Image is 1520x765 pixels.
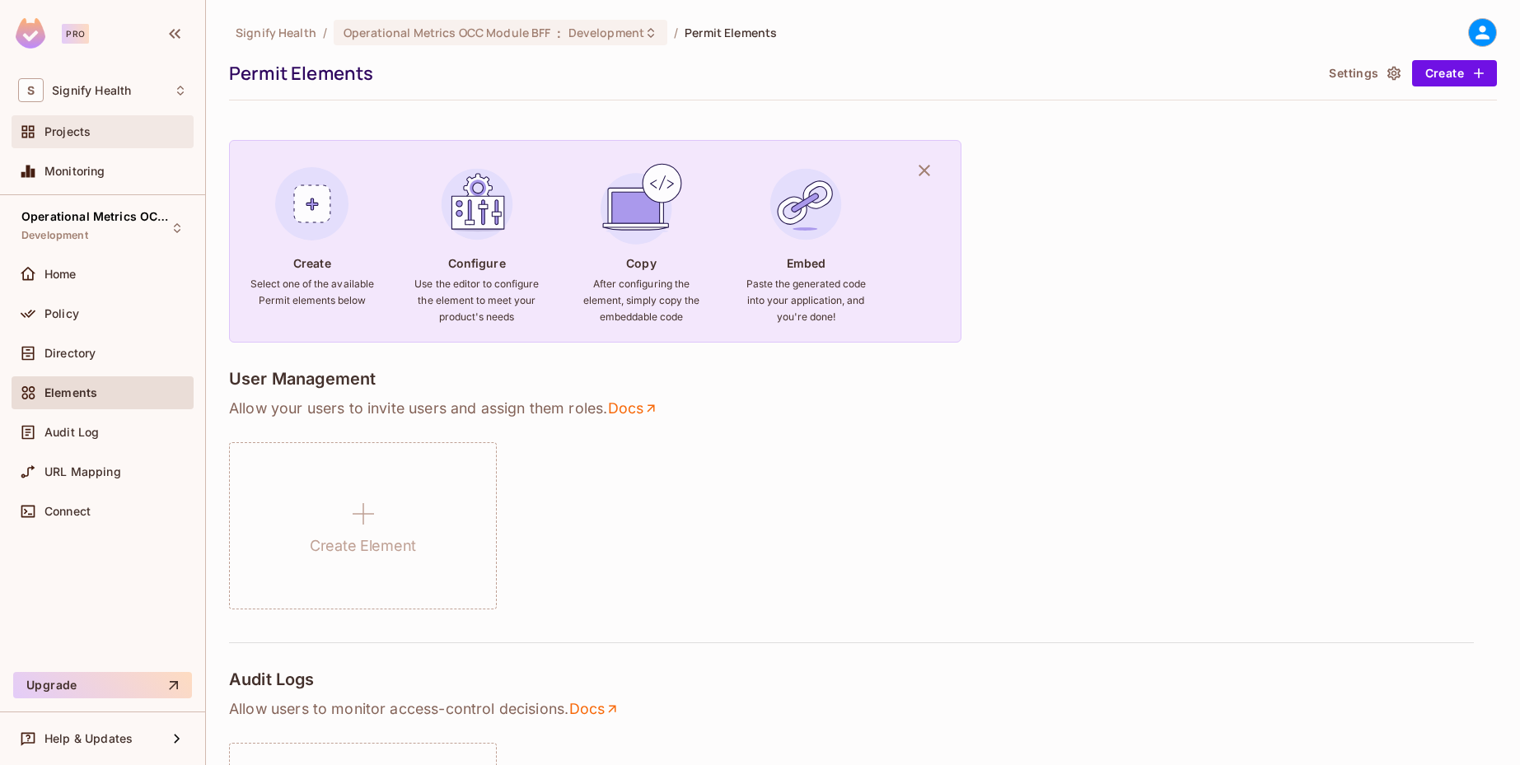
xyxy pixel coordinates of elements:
span: the active workspace [236,25,316,40]
a: Docs [607,399,659,418]
h6: Select one of the available Permit elements below [250,276,375,309]
span: Projects [44,125,91,138]
span: Operational Metrics OCC Module BFF [21,210,170,223]
img: SReyMgAAAABJRU5ErkJggg== [16,18,45,49]
span: S [18,78,44,102]
span: Workspace: Signify Health [52,84,131,97]
h6: Use the editor to configure the element to meet your product's needs [414,276,540,325]
h4: Configure [448,255,506,271]
h4: User Management [229,369,376,389]
span: Audit Log [44,426,99,439]
img: Embed Element [761,160,850,249]
h6: Paste the generated code into your application, and you're done! [743,276,868,325]
span: URL Mapping [44,465,121,478]
img: Copy Element [596,160,685,249]
span: Home [44,268,77,281]
span: Connect [44,505,91,518]
h4: Embed [787,255,826,271]
button: Settings [1322,60,1405,86]
span: Directory [44,347,96,360]
span: Operational Metrics OCC Module BFF [344,25,550,40]
span: Policy [44,307,79,320]
img: Create Element [268,160,357,249]
a: Docs [568,699,620,719]
div: Permit Elements [229,61,1314,86]
img: Configure Element [433,160,521,249]
h4: Audit Logs [229,669,315,689]
span: Elements [44,386,97,399]
li: / [323,25,327,40]
span: Development [568,25,644,40]
h4: Create [293,255,331,271]
button: Create [1412,60,1497,86]
li: / [674,25,678,40]
div: Pro [62,24,89,44]
span: Development [21,229,88,242]
span: : [556,26,562,40]
p: Allow users to monitor access-control decisions . [229,699,1497,719]
span: Help & Updates [44,732,133,745]
p: Allow your users to invite users and assign them roles . [229,399,1497,418]
h6: After configuring the element, simply copy the embeddable code [578,276,704,325]
span: Permit Elements [685,25,777,40]
button: Upgrade [13,672,192,698]
h1: Create Element [310,534,416,558]
span: Monitoring [44,165,105,178]
h4: Copy [626,255,656,271]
